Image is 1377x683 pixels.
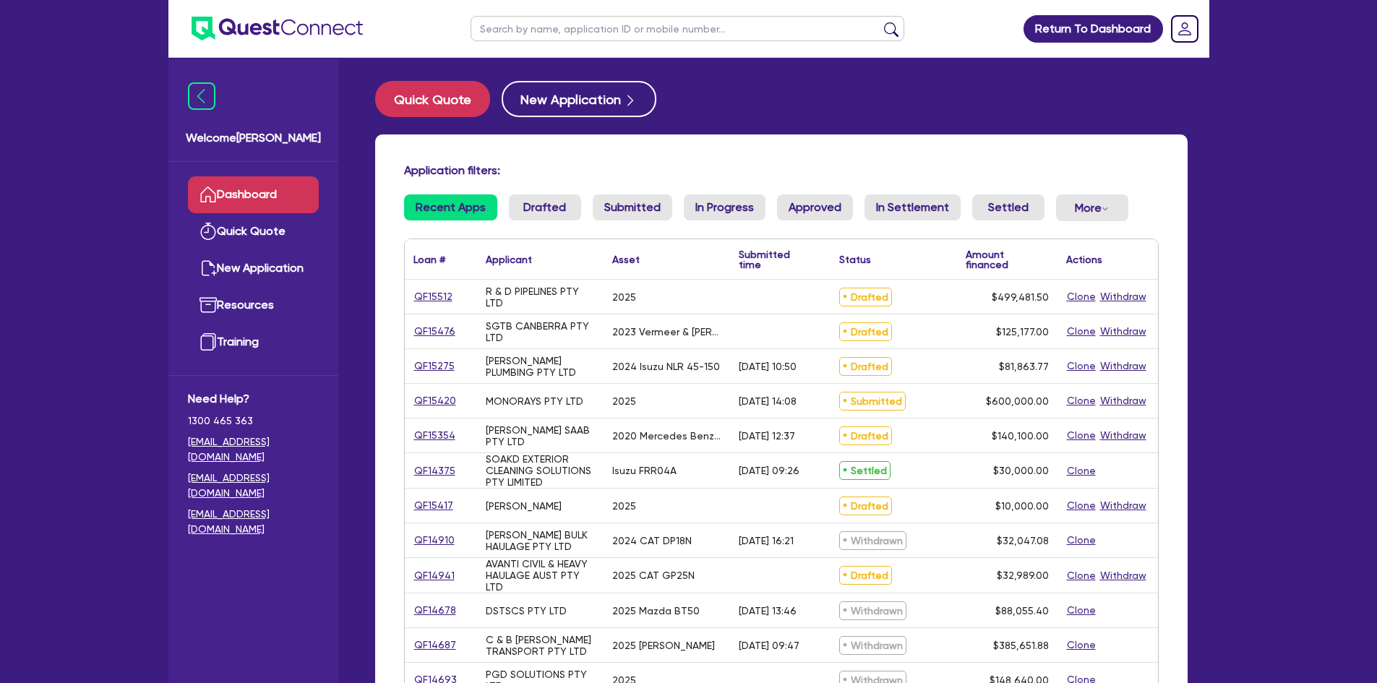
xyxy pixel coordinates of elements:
div: 2024 Isuzu NLR 45-150 [612,361,720,372]
div: [DATE] 13:46 [739,605,797,617]
span: $10,000.00 [995,500,1049,512]
a: Training [188,324,319,361]
button: Clone [1066,288,1097,305]
a: Quick Quote [375,81,502,117]
div: Amount financed [966,249,1049,270]
a: Quick Quote [188,213,319,250]
span: Drafted [839,322,892,341]
img: icon-menu-close [188,82,215,110]
span: Drafted [839,288,892,306]
a: [EMAIL_ADDRESS][DOMAIN_NAME] [188,434,319,465]
button: Withdraw [1099,567,1147,584]
button: Withdraw [1099,392,1147,409]
a: Submitted [593,194,672,220]
a: QF15417 [413,497,454,514]
span: Settled [839,461,891,480]
a: Settled [972,194,1044,220]
span: Withdrawn [839,636,906,655]
button: Clone [1066,323,1097,340]
img: quest-connect-logo-blue [192,17,363,40]
button: Withdraw [1099,323,1147,340]
div: Loan # [413,254,445,265]
h4: Application filters: [404,163,1159,177]
button: Clone [1066,497,1097,514]
a: QF14941 [413,567,455,584]
button: Clone [1066,463,1097,479]
span: $32,047.08 [997,535,1049,546]
a: QF15476 [413,323,456,340]
span: Submitted [839,392,906,411]
div: [DATE] 14:08 [739,395,797,407]
img: new-application [200,259,217,277]
div: DSTSCS PTY LTD [486,605,567,617]
a: QF15354 [413,427,456,444]
a: QF15275 [413,358,455,374]
div: 2025 Mazda BT50 [612,605,700,617]
div: [DATE] 16:21 [739,535,794,546]
a: QF14678 [413,602,457,619]
a: QF15512 [413,288,453,305]
a: In Progress [684,194,765,220]
span: Welcome [PERSON_NAME] [186,129,321,147]
span: Drafted [839,426,892,445]
span: $140,100.00 [992,430,1049,442]
img: training [200,333,217,351]
div: 2025 [612,395,636,407]
span: $385,651.88 [993,640,1049,651]
div: Isuzu FRR04A [612,465,677,476]
button: Withdraw [1099,497,1147,514]
span: $499,481.50 [992,291,1049,303]
div: R & D PIPELINES PTY LTD [486,285,595,309]
a: New Application [188,250,319,287]
div: [DATE] 12:37 [739,430,795,442]
button: Clone [1066,602,1097,619]
button: Dropdown toggle [1056,194,1128,221]
div: SOAKD EXTERIOR CLEANING SOLUTIONS PTY LIMITED [486,453,595,488]
a: New Application [502,81,656,117]
button: Withdraw [1099,288,1147,305]
img: resources [200,296,217,314]
button: Clone [1066,427,1097,444]
span: Drafted [839,497,892,515]
div: 2024 CAT DP18N [612,535,692,546]
div: 2025 [612,500,636,512]
button: Clone [1066,392,1097,409]
input: Search by name, application ID or mobile number... [471,16,904,41]
a: Approved [777,194,853,220]
span: Withdrawn [839,531,906,550]
span: 1300 465 363 [188,413,319,429]
a: Recent Apps [404,194,497,220]
button: Clone [1066,358,1097,374]
a: Dashboard [188,176,319,213]
div: [DATE] 10:50 [739,361,797,372]
div: 2025 [612,291,636,303]
span: $125,177.00 [996,326,1049,338]
a: QF14375 [413,463,456,479]
button: Clone [1066,637,1097,653]
div: [DATE] 09:26 [739,465,799,476]
span: Withdrawn [839,601,906,620]
a: QF15420 [413,392,457,409]
div: Actions [1066,254,1102,265]
button: Withdraw [1099,358,1147,374]
a: Return To Dashboard [1024,15,1163,43]
span: $88,055.40 [995,605,1049,617]
div: 2020 Mercedes Benz Actros 2643 Tray Truck [612,430,721,442]
div: AVANTI CIVIL & HEAVY HAULAGE AUST PTY LTD [486,558,595,593]
a: [EMAIL_ADDRESS][DOMAIN_NAME] [188,471,319,501]
div: [PERSON_NAME] BULK HAULAGE PTY LTD [486,529,595,552]
img: quick-quote [200,223,217,240]
div: 2025 CAT GP25N [612,570,695,581]
div: Submitted time [739,249,809,270]
button: Clone [1066,567,1097,584]
span: Drafted [839,357,892,376]
a: Resources [188,287,319,324]
button: Quick Quote [375,81,490,117]
span: $600,000.00 [986,395,1049,407]
div: [PERSON_NAME] PLUMBING PTY LTD [486,355,595,378]
div: Asset [612,254,640,265]
div: C & B [PERSON_NAME] TRANSPORT PTY LTD [486,634,595,657]
div: 2025 [PERSON_NAME] [612,640,715,651]
div: 2023 Vermeer & [PERSON_NAME] VSK70-500 & NQR87/80-190 [612,326,721,338]
div: Status [839,254,871,265]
